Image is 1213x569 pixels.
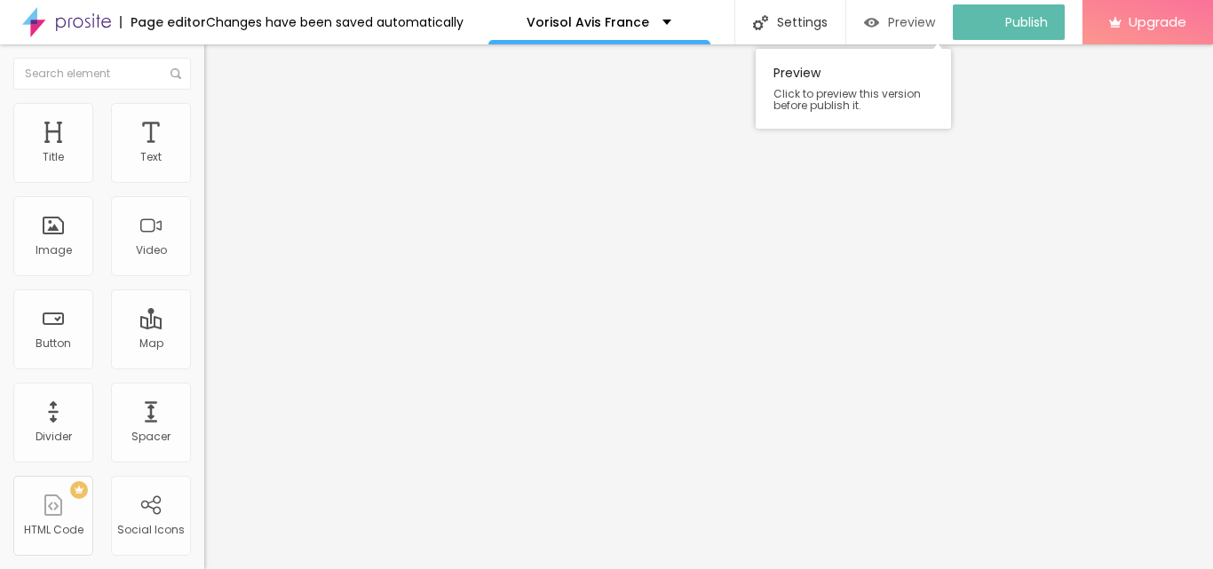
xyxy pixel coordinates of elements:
[527,16,649,28] p: Vorisol Avis France
[170,68,181,79] img: Icone
[136,244,167,257] div: Video
[773,88,933,111] span: Click to preview this version before publish it.
[36,337,71,350] div: Button
[888,15,935,29] span: Preview
[43,151,64,163] div: Title
[117,524,185,536] div: Social Icons
[864,15,879,30] img: view-1.svg
[953,4,1065,40] button: Publish
[24,524,83,536] div: HTML Code
[140,151,162,163] div: Text
[1129,14,1186,29] span: Upgrade
[206,16,464,28] div: Changes have been saved automatically
[36,244,72,257] div: Image
[120,16,206,28] div: Page editor
[13,58,191,90] input: Search element
[846,4,953,40] button: Preview
[139,337,163,350] div: Map
[204,44,1213,569] iframe: Editor
[36,431,72,443] div: Divider
[1005,15,1048,29] span: Publish
[753,15,768,30] img: Icone
[756,49,951,129] div: Preview
[131,431,170,443] div: Spacer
